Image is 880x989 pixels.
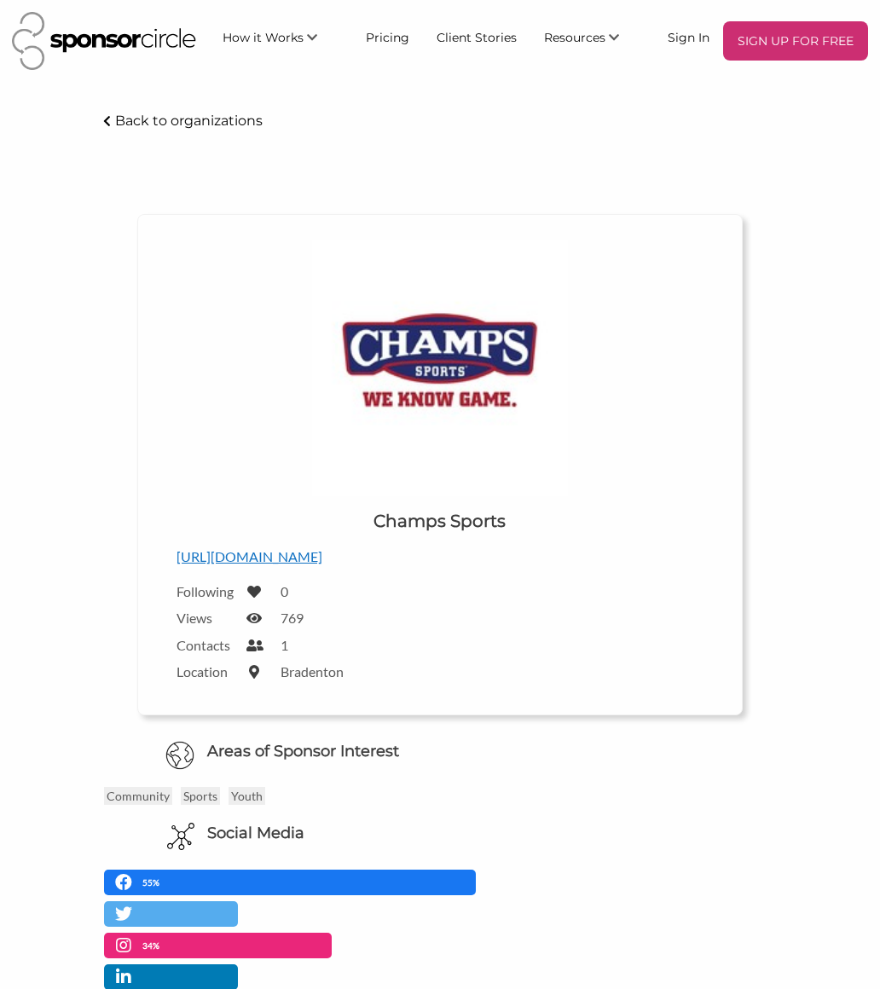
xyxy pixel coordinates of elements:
li: Resources [530,21,654,61]
label: Contacts [177,637,236,653]
p: 34% [142,938,164,954]
label: Bradenton [281,663,344,680]
label: Following [177,583,236,599]
a: Pricing [352,21,423,52]
img: Sponsor Circle Logo [12,12,196,70]
img: Globe Icon [165,741,194,770]
p: SIGN UP FOR FREE [730,28,861,54]
h1: Champs Sports [373,509,506,533]
span: How it Works [223,30,304,45]
a: Sign In [654,21,723,52]
a: Client Stories [423,21,530,52]
label: Views [177,610,236,626]
label: 1 [281,637,288,653]
label: Location [177,663,236,680]
p: Back to organizations [115,113,263,129]
img: Social Media Icon [167,823,194,850]
h6: Social Media [207,823,304,844]
h6: Areas of Sponsor Interest [91,741,790,762]
label: 0 [281,583,288,599]
img: Champs Sports Logo [312,240,568,496]
label: 769 [281,610,304,626]
p: Community [104,787,172,805]
p: [URL][DOMAIN_NAME] [177,546,703,568]
span: Resources [544,30,605,45]
p: Sports [181,787,220,805]
p: Youth [229,787,265,805]
p: 55% [142,875,164,891]
li: How it Works [209,21,352,61]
